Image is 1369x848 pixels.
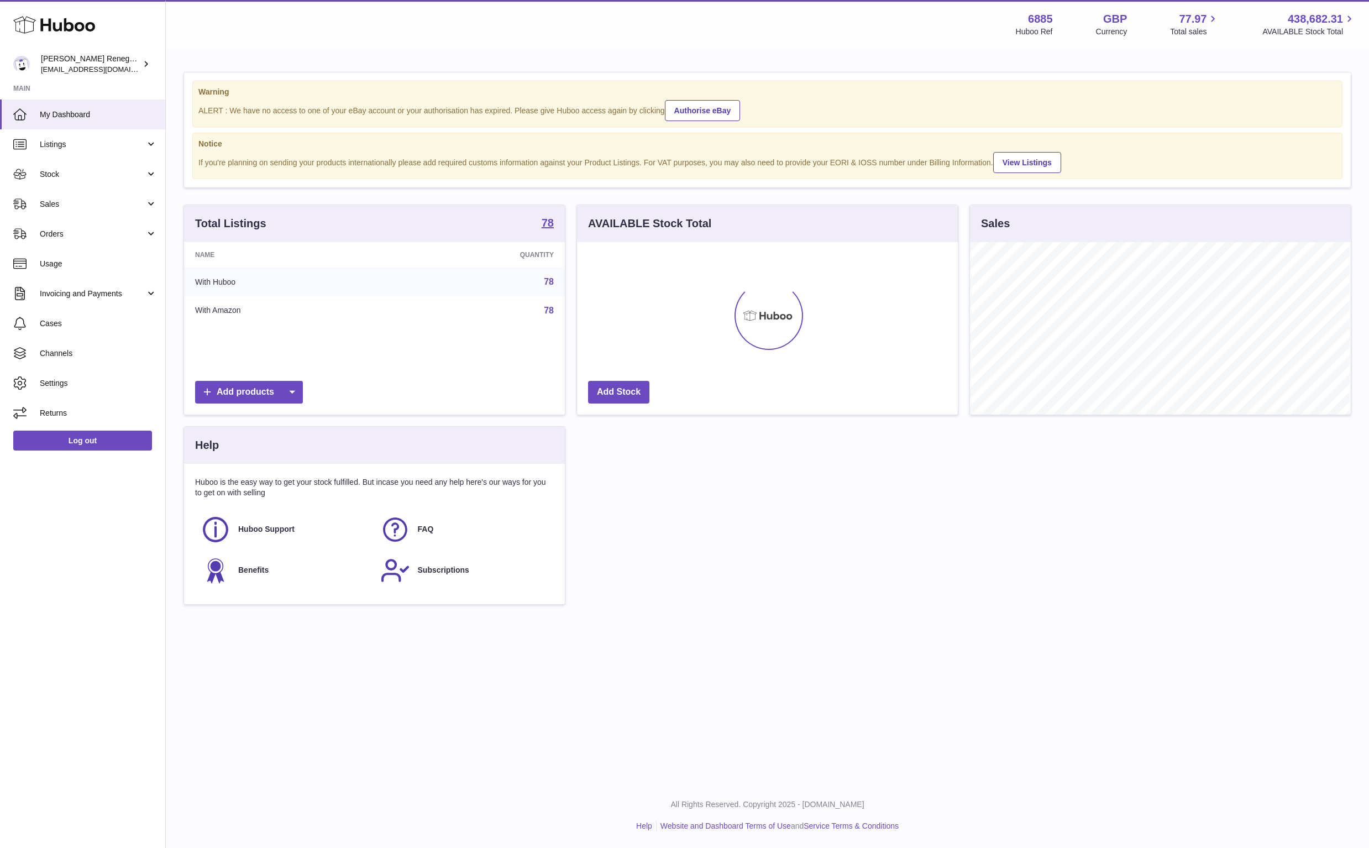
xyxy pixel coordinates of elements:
[13,56,30,72] img: directordarren@gmail.com
[993,152,1061,173] a: View Listings
[804,821,899,830] a: Service Terms & Conditions
[665,100,741,121] a: Authorise eBay
[1179,12,1207,27] span: 77.97
[1103,12,1127,27] strong: GBP
[40,289,145,299] span: Invoicing and Payments
[41,65,162,74] span: [EMAIL_ADDRESS][DOMAIN_NAME]
[40,348,157,359] span: Channels
[184,268,392,296] td: With Huboo
[544,277,554,286] a: 78
[41,54,140,75] div: [PERSON_NAME] Renegade Productions -UK account
[201,515,369,545] a: Huboo Support
[418,524,434,535] span: FAQ
[660,821,791,830] a: Website and Dashboard Terms of Use
[40,199,145,210] span: Sales
[175,799,1360,810] p: All Rights Reserved. Copyright 2025 - [DOMAIN_NAME]
[636,821,652,830] a: Help
[40,318,157,329] span: Cases
[380,556,549,585] a: Subscriptions
[657,821,899,831] li: and
[1170,12,1219,37] a: 77.97 Total sales
[40,378,157,389] span: Settings
[1096,27,1127,37] div: Currency
[40,109,157,120] span: My Dashboard
[981,216,1010,231] h3: Sales
[380,515,549,545] a: FAQ
[195,381,303,404] a: Add products
[198,139,1336,149] strong: Notice
[40,169,145,180] span: Stock
[542,217,554,231] a: 78
[1170,27,1219,37] span: Total sales
[1016,27,1053,37] div: Huboo Ref
[418,565,469,575] span: Subscriptions
[1262,27,1356,37] span: AVAILABLE Stock Total
[184,242,392,268] th: Name
[198,150,1336,173] div: If you're planning on sending your products internationally please add required customs informati...
[238,565,269,575] span: Benefits
[201,556,369,585] a: Benefits
[40,139,145,150] span: Listings
[40,229,145,239] span: Orders
[544,306,554,315] a: 78
[1262,12,1356,37] a: 438,682.31 AVAILABLE Stock Total
[195,216,266,231] h3: Total Listings
[198,87,1336,97] strong: Warning
[195,477,554,498] p: Huboo is the easy way to get your stock fulfilled. But incase you need any help here's our ways f...
[40,408,157,418] span: Returns
[13,431,152,451] a: Log out
[1028,12,1053,27] strong: 6885
[542,217,554,228] strong: 78
[238,524,295,535] span: Huboo Support
[40,259,157,269] span: Usage
[184,296,392,325] td: With Amazon
[1288,12,1343,27] span: 438,682.31
[588,216,711,231] h3: AVAILABLE Stock Total
[198,98,1336,121] div: ALERT : We have no access to one of your eBay account or your authorisation has expired. Please g...
[588,381,649,404] a: Add Stock
[195,438,219,453] h3: Help
[392,242,565,268] th: Quantity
